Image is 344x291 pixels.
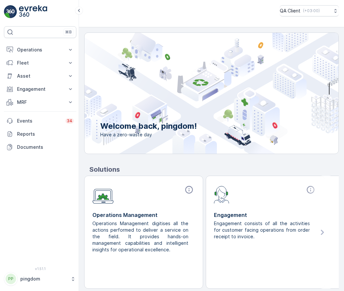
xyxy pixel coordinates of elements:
p: pingdom [20,276,67,282]
p: Solutions [89,165,339,174]
p: Asset [17,73,63,79]
button: Engagement [4,83,76,96]
p: Engagement consists of all the activities for customer facing operations from order receipt to in... [214,220,311,240]
span: Have a zero-waste day [100,131,197,138]
p: ( +03:00 ) [303,8,320,13]
p: Operations Management [92,211,195,219]
p: Documents [17,144,74,150]
p: QA Client [280,8,300,14]
p: MRF [17,99,63,106]
a: Documents [4,141,76,154]
a: Events34 [4,114,76,127]
p: Reports [17,131,74,137]
img: module-icon [214,185,229,204]
button: PPpingdom [4,272,76,286]
p: Engagement [214,211,316,219]
button: QA Client(+03:00) [280,5,339,16]
p: Events [17,118,62,124]
button: Operations [4,43,76,56]
p: Welcome back, pingdom! [100,121,197,131]
p: ⌘B [65,29,72,35]
img: module-icon [92,185,114,204]
img: logo [4,5,17,18]
button: Asset [4,69,76,83]
p: Operations [17,47,63,53]
img: logo_light-DOdMpM7g.png [19,5,47,18]
img: city illustration [55,33,338,154]
p: Engagement [17,86,63,92]
p: Operations Management digitises all the actions performed to deliver a service on the field. It p... [92,220,190,253]
span: v 1.51.1 [4,267,76,271]
a: Reports [4,127,76,141]
button: Fleet [4,56,76,69]
p: Fleet [17,60,63,66]
div: PP [6,274,16,284]
button: MRF [4,96,76,109]
p: 34 [67,118,72,124]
